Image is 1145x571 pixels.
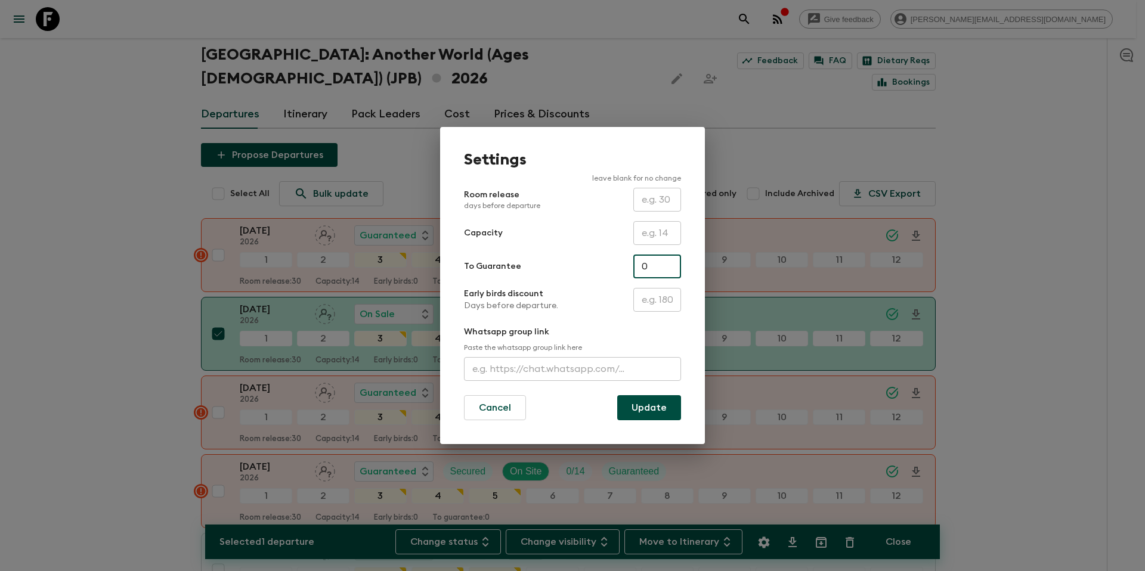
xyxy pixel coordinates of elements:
input: e.g. https://chat.whatsapp.com/... [464,357,681,381]
p: Days before departure. [464,300,558,312]
input: e.g. 14 [633,221,681,245]
p: Paste the whatsapp group link here [464,343,681,352]
p: Room release [464,189,540,210]
input: e.g. 180 [633,288,681,312]
h1: Settings [464,151,681,169]
p: days before departure [464,201,540,210]
p: To Guarantee [464,260,521,272]
button: Update [617,395,681,420]
button: Cancel [464,395,526,420]
input: e.g. 30 [633,188,681,212]
p: Capacity [464,227,503,239]
p: Whatsapp group link [464,326,681,338]
p: leave blank for no change [464,173,681,183]
p: Early birds discount [464,288,558,300]
input: e.g. 4 [633,255,681,278]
